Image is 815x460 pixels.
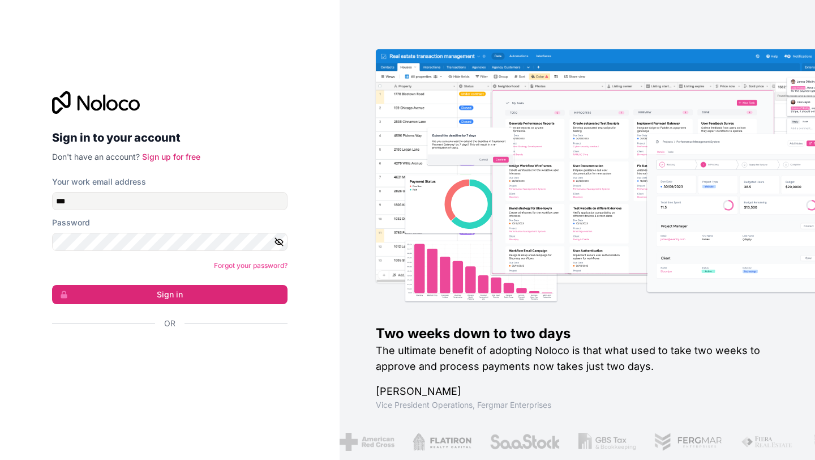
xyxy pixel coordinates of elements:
img: /assets/saastock-C6Zbiodz.png [489,433,560,451]
h2: The ultimate benefit of adopting Noloco is that what used to take two weeks to approve and proces... [376,343,779,374]
span: Or [164,318,175,329]
h1: Two weeks down to two days [376,325,779,343]
img: /assets/fergmar-CudnrXN5.png [654,433,723,451]
img: /assets/flatiron-C8eUkumj.png [413,433,471,451]
button: Sign in [52,285,288,304]
h1: [PERSON_NAME] [376,384,779,399]
h1: Vice President Operations , Fergmar Enterprises [376,399,779,411]
a: Sign up for free [142,152,200,161]
img: /assets/gbstax-C-GtDUiK.png [578,433,636,451]
a: Forgot your password? [214,261,288,270]
span: Don't have an account? [52,152,140,161]
input: Password [52,233,288,251]
label: Password [52,217,90,228]
img: /assets/fiera-fwj2N5v4.png [741,433,794,451]
img: /assets/american-red-cross-BAupjrZR.png [340,433,394,451]
iframe: Knop Inloggen met Google [46,342,284,367]
label: Your work email address [52,176,146,188]
input: Email address [52,192,288,210]
h2: Sign in to your account [52,127,288,148]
